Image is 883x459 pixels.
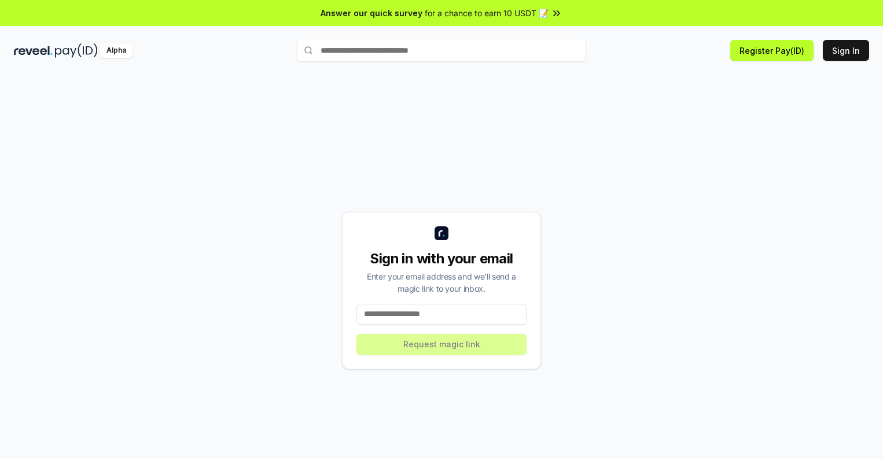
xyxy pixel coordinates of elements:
span: Answer our quick survey [321,7,422,19]
img: reveel_dark [14,43,53,58]
div: Alpha [100,43,133,58]
div: Sign in with your email [356,249,527,268]
img: logo_small [435,226,448,240]
div: Enter your email address and we’ll send a magic link to your inbox. [356,270,527,295]
button: Register Pay(ID) [730,40,814,61]
button: Sign In [823,40,869,61]
img: pay_id [55,43,98,58]
span: for a chance to earn 10 USDT 📝 [425,7,549,19]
